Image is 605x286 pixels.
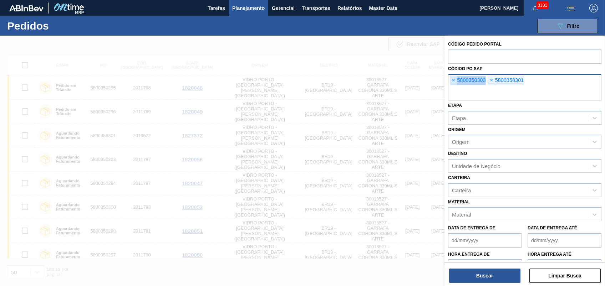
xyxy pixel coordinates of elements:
span: Tarefas [208,4,225,12]
img: TNhmsLtSVTkK8tSr43FrP2fwEKptu5GPRR3wAAAABJRU5ErkJggg== [9,5,44,11]
span: Planejamento [232,4,265,12]
span: × [488,76,495,85]
h1: Pedidos [7,22,112,30]
span: Gerencial [272,4,295,12]
div: Origem [452,139,469,145]
span: × [450,76,457,85]
label: Códido PO SAP [448,66,483,71]
span: Filtro [567,23,580,29]
span: 3101 [536,1,549,9]
button: Filtro [537,19,598,33]
img: userActions [566,4,575,12]
label: Código Pedido Portal [448,42,502,47]
input: dd/mm/yyyy [528,233,601,248]
div: Unidade de Negócio [452,163,500,169]
label: Hora entrega até [528,249,601,260]
label: Material [448,199,470,204]
div: 5800350303 [450,76,486,85]
button: Notificações [524,3,547,13]
label: Destino [448,151,467,156]
label: Origem [448,127,466,132]
label: Hora entrega de [448,249,522,260]
label: Data de Entrega até [528,225,577,230]
div: Material [452,211,471,217]
label: Carteira [448,175,470,180]
span: Transportes [302,4,330,12]
span: Relatórios [337,4,362,12]
div: Carteira [452,187,471,193]
div: 5800358301 [488,76,524,85]
input: dd/mm/yyyy [448,233,522,248]
div: Etapa [452,115,466,121]
span: Master Data [369,4,397,12]
label: Etapa [448,103,462,108]
img: Logout [589,4,598,12]
label: Data de Entrega de [448,225,495,230]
